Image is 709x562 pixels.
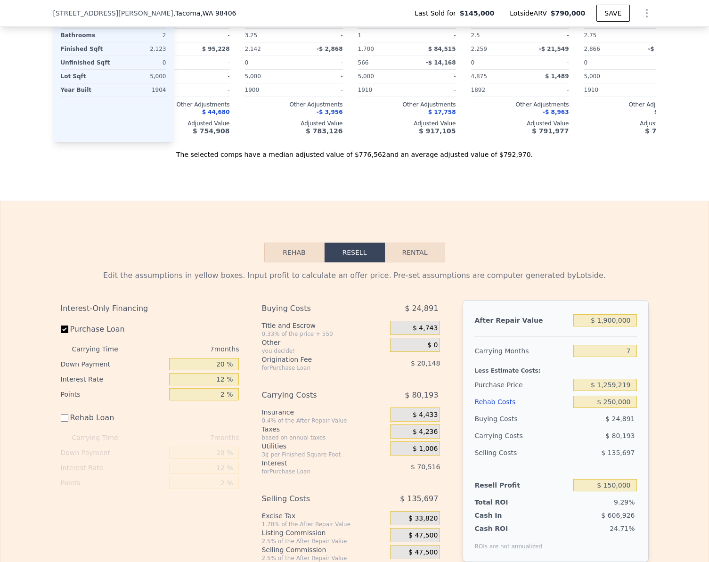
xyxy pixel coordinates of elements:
span: 0 [245,59,249,66]
span: $ 24,891 [605,415,635,423]
div: 7 months [137,342,239,357]
span: $ 17,758 [428,109,456,115]
div: 2.5% of the After Repair Value [261,538,386,545]
div: - [296,70,343,83]
div: Other Adjustments [245,101,343,108]
span: 4,875 [471,73,487,80]
div: - [409,70,456,83]
div: based on annual taxes [261,434,386,441]
div: Total ROI [474,497,533,507]
div: 1910 [358,83,405,97]
div: Interest Rate [61,460,166,475]
div: Resell Profit [474,477,570,494]
div: Insurance [261,407,386,417]
div: Buying Costs [474,410,570,427]
span: Lotside ARV [510,8,550,18]
div: 0 [115,56,166,69]
span: $ 754,908 [193,127,229,135]
span: $ 135,697 [400,490,438,507]
span: $ 791,977 [532,127,569,135]
span: -$ 117,054 [648,46,682,52]
div: for Purchase Loan [261,364,367,372]
button: Show Options [637,4,656,23]
span: , WA 98406 [200,9,236,17]
span: -$ 14,168 [426,59,456,66]
button: Rehab [264,243,325,262]
div: Edit the assumptions in yellow boxes. Input profit to calculate an offer price. Pre-set assumptio... [61,270,649,281]
div: Cash ROI [474,524,542,533]
div: Carrying Months [474,342,570,359]
div: - [296,83,343,97]
div: - [409,29,456,42]
span: $ 1,006 [413,445,438,453]
span: $ 20,148 [411,359,440,367]
div: - [296,29,343,42]
div: for Purchase Loan [261,468,367,475]
span: $ 135,697 [601,449,635,456]
div: Other Adjustments [132,101,230,108]
div: 0.4% of the After Repair Value [261,417,386,424]
span: $ 606,926 [601,512,635,519]
span: $ 740,705 [645,127,682,135]
div: Other [261,338,386,347]
div: 1910 [584,83,631,97]
div: Points [61,475,166,490]
span: $ 84,515 [428,46,456,52]
div: Carrying Costs [474,427,533,444]
span: -$ 8,963 [543,109,569,115]
div: - [635,56,682,69]
div: - [635,29,682,42]
div: Less Estimate Costs: [474,359,636,376]
span: $ 4,433 [413,411,438,419]
span: -$ 2,868 [317,46,342,52]
div: The selected comps have a median adjusted value of $776,562 and an average adjusted value of $792... [53,142,656,159]
span: $ 47,500 [408,548,438,557]
div: 1900 [245,83,292,97]
div: Adjusted Value [132,120,230,127]
span: 2,259 [471,46,487,52]
label: Rehab Loan [61,409,166,426]
span: 5,000 [358,73,374,80]
div: Buying Costs [261,300,367,317]
div: 2,123 [115,42,166,56]
span: $ 54,759 [654,109,682,115]
span: 0 [471,59,475,66]
span: $ 24,891 [405,300,438,317]
div: - [183,83,230,97]
div: you decide! [261,347,386,355]
div: Adjusted Value [358,120,456,127]
div: ROIs are not annualized [474,533,542,550]
div: Purchase Price [474,376,570,393]
span: Last Sold for [415,8,460,18]
input: Rehab Loan [61,414,68,422]
div: Lot Sqft [61,70,112,83]
span: 0 [584,59,588,66]
div: Interest [261,458,367,468]
div: - [183,29,230,42]
span: $ 4,743 [413,324,438,333]
span: $ 917,105 [419,127,456,135]
label: Purchase Loan [61,321,166,338]
div: Selling Costs [261,490,367,507]
div: - [522,29,569,42]
span: -$ 21,549 [539,46,569,52]
div: 1 [358,29,405,42]
span: 2,142 [245,46,261,52]
div: Bathrooms [61,29,112,42]
div: Other Adjustments [358,101,456,108]
div: Interest-Only Financing [61,300,239,317]
div: Excise Tax [261,511,386,521]
span: $ 33,820 [408,514,438,523]
div: Adjusted Value [471,120,569,127]
div: - [635,83,682,97]
div: - [522,83,569,97]
div: - [183,56,230,69]
span: $ 0 [427,341,438,350]
span: 5,000 [245,73,261,80]
span: 1,700 [358,46,374,52]
span: 5,000 [584,73,600,80]
div: Title and Escrow [261,321,386,330]
span: $ 4,236 [413,428,438,436]
div: 2.5% of the After Repair Value [261,554,386,562]
div: Down Payment [61,357,166,372]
